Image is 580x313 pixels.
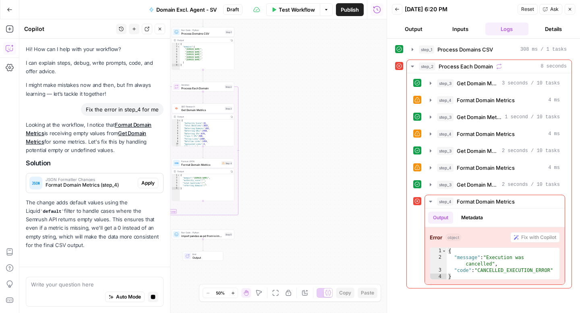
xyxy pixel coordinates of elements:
div: 2 [430,254,447,267]
div: 7 [172,59,180,62]
span: Auto Mode [116,293,141,301]
span: 3 seconds / 10 tasks [502,80,560,87]
div: 5 [172,185,180,187]
div: 9 [172,140,181,143]
span: Format Domain Metrics [457,164,515,172]
div: 3 [172,125,181,128]
div: 2 [172,177,180,179]
span: Get Domain Metrics [457,113,501,121]
span: 1 second / 10 tasks [505,113,560,121]
p: Looking at the workflow, I notice that is receiving empty values from for some metrics. Let's fix... [26,121,164,155]
span: Format JSON [181,160,220,163]
div: 8 [172,61,180,64]
div: Step 5 [225,233,232,236]
div: 11 [172,146,181,148]
button: Inputs [439,23,482,35]
div: 8 [172,138,181,140]
span: step_3 [437,147,454,155]
div: 7 [172,135,181,138]
div: 5 [172,130,181,133]
span: 4 ms [548,97,560,104]
span: 4 ms [548,164,560,171]
img: 3lyvnidk9veb5oecvmize2kaffdg [174,107,178,110]
g: Edge from step_2 to step_3 [203,92,204,103]
g: Edge from start to step_1 [203,15,204,27]
span: Iteration [181,83,223,86]
span: step_3 [437,113,454,121]
span: Test Workflow [279,6,315,14]
span: Paste [361,289,374,297]
span: step_3 [437,181,454,189]
p: I can explain steps, debug, write prompts, code, and offer advice. [26,59,164,76]
div: 3 [430,267,447,274]
span: 2 seconds / 10 tasks [502,147,560,154]
button: Domain Excl. Agent - SV [144,3,222,16]
span: 4 ms [548,130,560,138]
span: Get Domain Metrics [181,108,223,112]
div: 9 [172,64,180,67]
g: Edge from step_1 to step_2 [203,70,204,82]
span: Ask [550,6,559,13]
div: 4 [172,51,180,54]
button: Output [392,23,435,35]
span: step_1 [419,45,434,54]
div: Step 1 [225,30,232,34]
span: Domain Excl. Agent - SV [156,6,217,14]
span: Toggle code folding, rows 1 through 4 [442,248,446,254]
div: 1 [172,119,181,122]
span: JSON Formatter Changes [46,177,135,181]
span: Get Domain Metrics [457,147,499,155]
button: Publish [336,3,364,16]
div: 5 [172,54,180,56]
div: Output [177,39,228,42]
div: Output [177,115,228,118]
div: Step 2 [225,85,232,89]
span: Process Each Domain [439,62,493,70]
p: I might make mistakes now and then, but I’m always learning — let’s tackle it together! [26,81,164,98]
button: Output [428,212,453,224]
div: 4 [430,274,447,280]
div: 3 [172,179,180,182]
p: The change adds default values using the Liquid filter to handle cases where the Semrush API retu... [26,198,164,249]
a: Get Domain Metrics [26,130,146,145]
span: object [445,234,461,241]
div: 2 [172,45,180,48]
span: step_4 [437,96,454,104]
div: 1 [172,43,180,46]
button: Copy [336,288,354,298]
span: Process Domains CSV [437,45,493,54]
button: Ask [539,4,562,14]
button: 1 second / 10 tasks [425,111,565,124]
p: Hi! How can I help with your workflow? [26,45,164,54]
div: 6 [172,187,180,190]
span: step_2 [419,62,435,70]
button: Reset [518,4,538,14]
span: 8 seconds [541,63,567,70]
div: 4 [172,127,181,130]
button: Test Workflow [266,3,320,16]
button: 4 ms [425,128,565,140]
span: SEO Research [181,105,223,108]
button: 8 seconds [407,60,572,73]
div: Run Code · Pythonimport pandas as pd from io import BytesIO import base64 # Get all the domain me... [172,230,234,239]
span: Process Each Domain [181,86,223,90]
span: 2 seconds / 10 tasks [502,181,560,188]
div: 4 [172,182,180,185]
strong: Error [430,233,442,241]
span: Apply [141,179,155,187]
g: Edge from step_5 to end [203,239,204,251]
button: Auto Mode [105,292,145,302]
span: Copy [339,289,351,297]
button: Details [532,23,575,35]
button: Metadata [456,212,488,224]
div: 8 seconds [407,73,572,288]
span: Output [193,255,220,259]
div: SEO ResearchGet Domain MetricsStep 3Output{ "Authority Score":32, "Total Backlinks":3832, "Referr... [172,104,234,146]
span: Reset [521,6,534,13]
span: Format Domain Metrics [181,163,220,167]
span: Get Domain Metrics [457,181,499,189]
span: step_4 [437,164,454,172]
h2: Solution [26,159,164,167]
button: 2 seconds / 10 tasks [425,178,565,191]
span: Fix with Copilot [521,234,556,241]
